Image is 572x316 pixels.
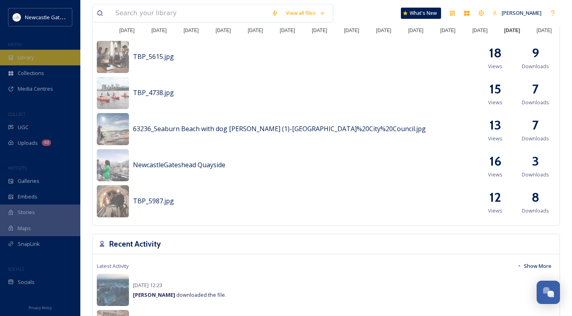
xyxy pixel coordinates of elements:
[25,13,99,21] span: Newcastle Gateshead Initiative
[133,282,162,289] span: [DATE] 12:23
[488,63,503,70] span: Views
[18,177,39,185] span: Galleries
[109,238,161,250] h3: Recent Activity
[522,207,549,215] span: Downloads
[376,28,391,33] tspan: [DATE]
[133,124,426,133] span: 63236_Seaburn Beach with dog [PERSON_NAME] (1)-[GEOGRAPHIC_DATA]%20City%20Council.jpg
[248,28,263,33] tspan: [DATE]
[488,5,545,21] a: [PERSON_NAME]
[532,79,539,99] h2: 7
[133,196,174,205] span: TBP_5987.jpg
[184,28,199,33] tspan: [DATE]
[18,225,31,232] span: Maps
[97,262,129,270] span: Latest Activity
[8,165,27,171] span: WIDGETS
[489,115,501,135] h2: 13
[18,240,40,248] span: SnapLink
[280,28,295,33] tspan: [DATE]
[97,113,129,145] img: ccd90d67-eb48-4924-b470-585541bfcfcc.jpg
[502,9,541,16] span: [PERSON_NAME]
[488,207,503,215] span: Views
[344,28,359,33] tspan: [DATE]
[8,41,22,47] span: MEDIA
[97,185,129,217] img: 2d6454d8-3283-4ff5-acd0-3955a4fe4749.jpg
[97,149,129,181] img: 4fd1a93b-e427-4560-a91c-09755991a0bf.jpg
[18,193,37,201] span: Embeds
[504,28,520,33] tspan: [DATE]
[13,13,21,21] img: DqD9wEUd_400x400.jpg
[8,111,25,117] span: COLLECT
[111,4,268,22] input: Search your library
[532,43,539,63] h2: 9
[537,28,552,33] tspan: [DATE]
[8,266,24,272] span: SOCIALS
[18,85,53,93] span: Media Centres
[29,305,52,310] span: Privacy Policy
[312,28,327,33] tspan: [DATE]
[532,115,539,135] h2: 7
[531,188,539,207] h2: 8
[522,171,549,178] span: Downloads
[18,209,35,216] span: Stories
[408,28,423,33] tspan: [DATE]
[440,28,456,33] tspan: [DATE]
[522,135,549,142] span: Downloads
[97,41,129,73] img: f670d653-dd8a-4a3d-b219-c918d6445a58.jpg
[472,28,488,33] tspan: [DATE]
[488,171,503,178] span: Views
[537,281,560,304] button: Open Chat
[489,79,501,99] h2: 15
[18,54,34,61] span: Library
[133,160,225,169] span: NewcastleGateshead Quayside
[97,274,129,306] img: 2554f291-d901-450c-adbc-3d6c64ca3d0f.jpg
[18,69,44,77] span: Collections
[513,258,556,274] button: Show More
[42,140,51,146] div: 40
[133,52,174,61] span: TBP_5615.jpg
[488,99,503,106] span: Views
[282,5,329,21] a: View all files
[489,43,502,63] h2: 18
[216,28,231,33] tspan: [DATE]
[18,139,38,147] span: Uploads
[151,28,167,33] tspan: [DATE]
[522,63,549,70] span: Downloads
[401,8,441,19] a: What's New
[133,291,226,298] span: downloaded the file.
[119,28,135,33] tspan: [DATE]
[133,88,174,97] span: TBP_4738.jpg
[18,124,29,131] span: UGC
[522,99,549,106] span: Downloads
[489,188,501,207] h2: 12
[18,278,35,286] span: Socials
[489,152,501,171] h2: 16
[488,135,503,142] span: Views
[97,77,129,109] img: 617626ed-291a-4915-9867-f7045467c16e.jpg
[29,302,52,312] a: Privacy Policy
[532,152,539,171] h2: 3
[133,291,175,298] strong: [PERSON_NAME]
